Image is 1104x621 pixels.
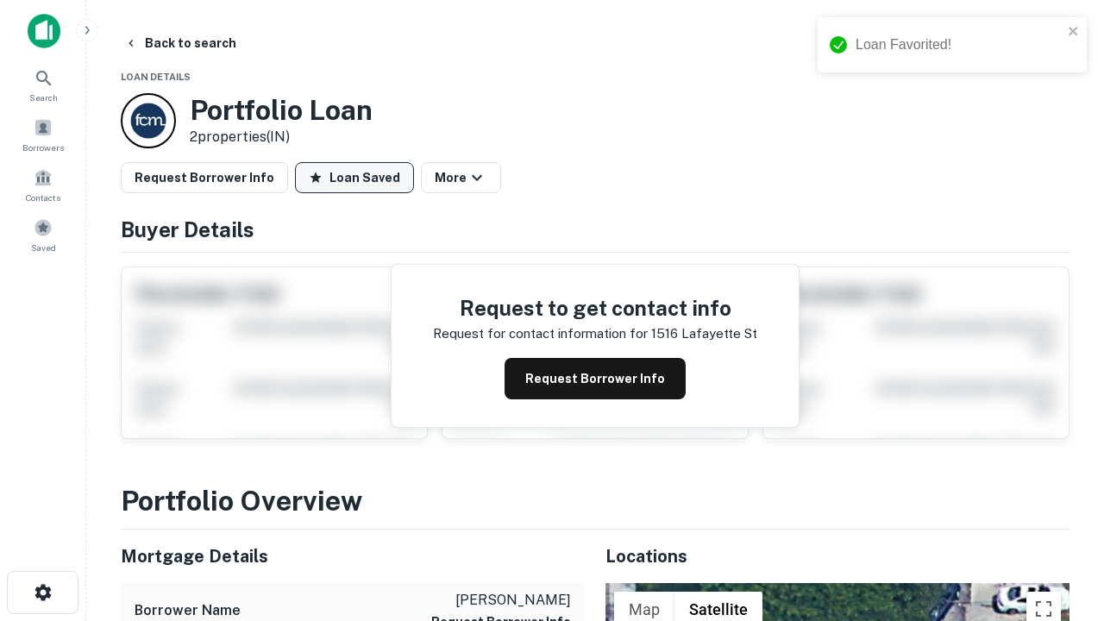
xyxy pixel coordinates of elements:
[856,34,1063,55] div: Loan Favorited!
[651,323,757,344] p: 1516 lafayette st
[22,141,64,154] span: Borrowers
[433,292,757,323] h4: Request to get contact info
[135,600,241,621] h6: Borrower Name
[190,127,373,147] p: 2 properties (IN)
[5,161,81,208] a: Contacts
[26,191,60,204] span: Contacts
[121,214,1069,245] h4: Buyer Details
[121,162,288,193] button: Request Borrower Info
[5,61,81,108] a: Search
[5,211,81,258] a: Saved
[121,480,1069,522] h3: Portfolio Overview
[295,162,414,193] button: Loan Saved
[421,162,501,193] button: More
[1068,24,1080,41] button: close
[117,28,243,59] button: Back to search
[190,94,373,127] h3: Portfolio Loan
[505,358,686,399] button: Request Borrower Info
[605,543,1069,569] h5: Locations
[1018,483,1104,566] iframe: Chat Widget
[433,323,648,344] p: Request for contact information for
[31,241,56,254] span: Saved
[121,72,191,82] span: Loan Details
[121,543,585,569] h5: Mortgage Details
[5,111,81,158] a: Borrowers
[28,14,60,48] img: capitalize-icon.png
[29,91,58,104] span: Search
[431,590,571,611] p: [PERSON_NAME]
